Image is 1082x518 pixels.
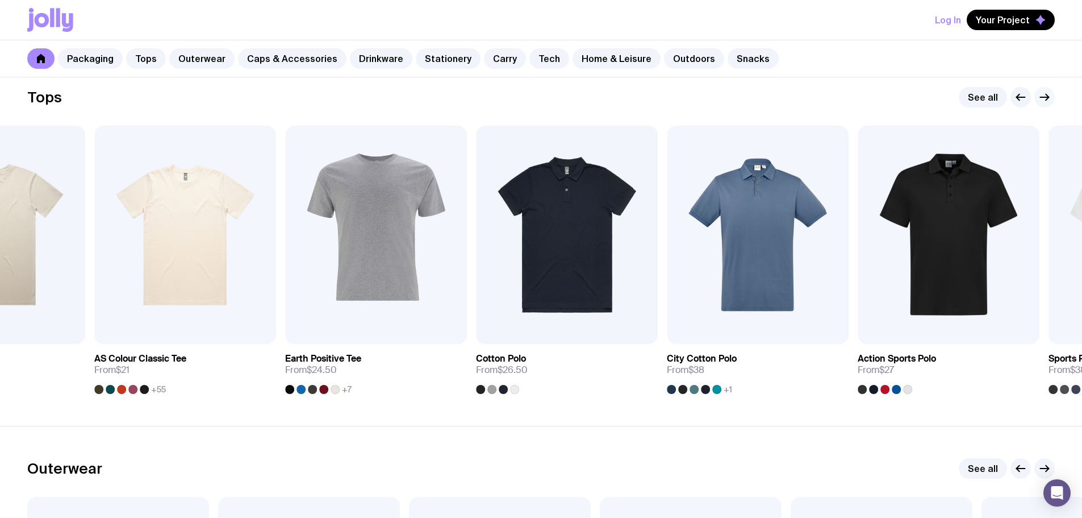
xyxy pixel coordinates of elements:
a: City Cotton PoloFrom$38+1 [667,344,849,394]
h2: Outerwear [27,460,102,477]
h3: Action Sports Polo [858,353,936,364]
a: Tops [126,48,166,69]
span: +7 [342,385,352,394]
a: Caps & Accessories [238,48,346,69]
a: See all [959,87,1007,107]
span: $24.50 [307,364,337,376]
button: Log In [935,10,961,30]
span: From [667,364,704,376]
a: Tech [529,48,569,69]
span: +55 [151,385,166,394]
h3: AS Colour Classic Tee [94,353,186,364]
button: Your Project [967,10,1055,30]
span: Your Project [976,14,1030,26]
a: Packaging [58,48,123,69]
a: Cotton PoloFrom$26.50 [476,344,658,394]
a: Snacks [728,48,779,69]
span: $38 [688,364,704,376]
a: Home & Leisure [573,48,661,69]
a: Carry [484,48,526,69]
div: Open Intercom Messenger [1043,479,1071,507]
h3: Earth Positive Tee [285,353,361,364]
h2: Tops [27,89,62,106]
a: Outerwear [169,48,235,69]
span: From [476,364,528,376]
h3: Cotton Polo [476,353,526,364]
span: +1 [724,385,732,394]
span: From [858,364,894,376]
h3: City Cotton Polo [667,353,737,364]
span: $21 [116,364,129,376]
span: $27 [879,364,894,376]
span: From [285,364,337,376]
a: AS Colour Classic TeeFrom$21+55 [94,344,276,394]
a: Outdoors [664,48,724,69]
span: From [94,364,129,376]
a: Stationery [416,48,481,69]
a: Earth Positive TeeFrom$24.50+7 [285,344,467,394]
span: $26.50 [498,364,528,376]
a: Drinkware [350,48,412,69]
a: See all [959,458,1007,479]
a: Action Sports PoloFrom$27 [858,344,1039,394]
